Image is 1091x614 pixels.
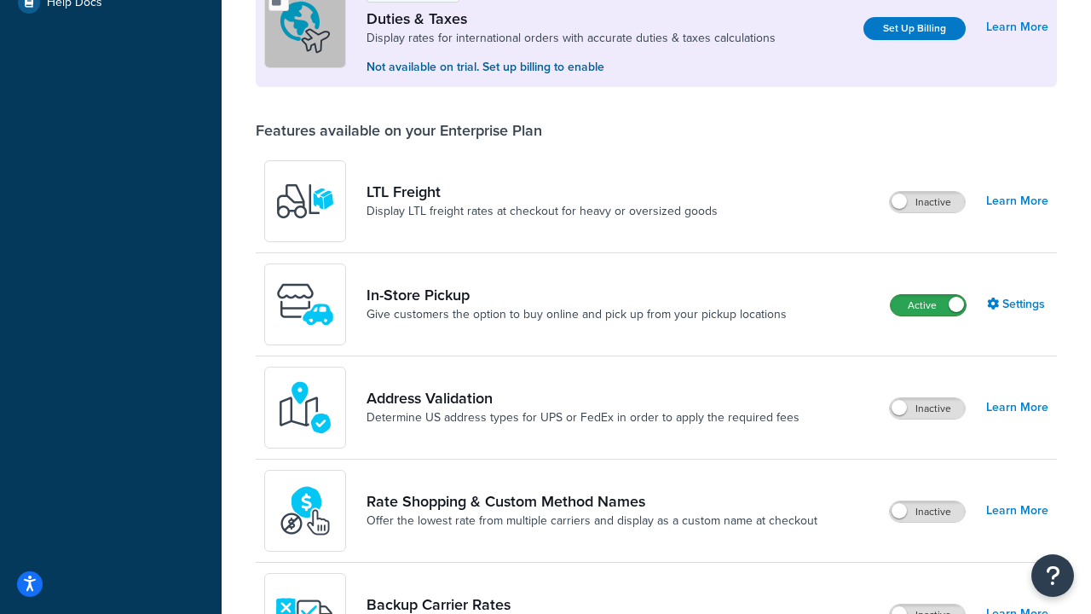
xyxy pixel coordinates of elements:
[367,9,776,28] a: Duties & Taxes
[986,15,1048,39] a: Learn More
[367,513,817,530] a: Offer the lowest rate from multiple carriers and display as a custom name at checkout
[275,275,335,334] img: wfgcfpwTIucLEAAAAASUVORK5CYII=
[367,409,799,426] a: Determine US address types for UPS or FedEx in order to apply the required fees
[367,203,718,220] a: Display LTL freight rates at checkout for heavy or oversized goods
[367,306,787,323] a: Give customers the option to buy online and pick up from your pickup locations
[890,192,965,212] label: Inactive
[986,189,1048,213] a: Learn More
[256,121,542,140] div: Features available on your Enterprise Plan
[367,286,787,304] a: In-Store Pickup
[367,30,776,47] a: Display rates for international orders with accurate duties & taxes calculations
[367,492,817,511] a: Rate Shopping & Custom Method Names
[367,58,776,77] p: Not available on trial. Set up billing to enable
[986,499,1048,523] a: Learn More
[890,398,965,419] label: Inactive
[863,17,966,40] a: Set Up Billing
[367,182,718,201] a: LTL Freight
[986,396,1048,420] a: Learn More
[275,171,335,231] img: y79ZsPf0fXUFUhFXDzUgf+ktZg5F2+ohG75+v3d2s1D9TjoU8PiyCIluIjV41seZevKCRuEjTPPOKHJsQcmKCXGdfprl3L4q7...
[275,481,335,541] img: icon-duo-feat-rate-shopping-ecdd8bed.png
[367,389,799,408] a: Address Validation
[987,293,1048,316] a: Settings
[1031,554,1074,597] button: Open Resource Center
[367,595,805,614] a: Backup Carrier Rates
[275,378,335,437] img: kIG8fy0lQAAAABJRU5ErkJggg==
[890,501,965,522] label: Inactive
[891,295,966,316] label: Active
